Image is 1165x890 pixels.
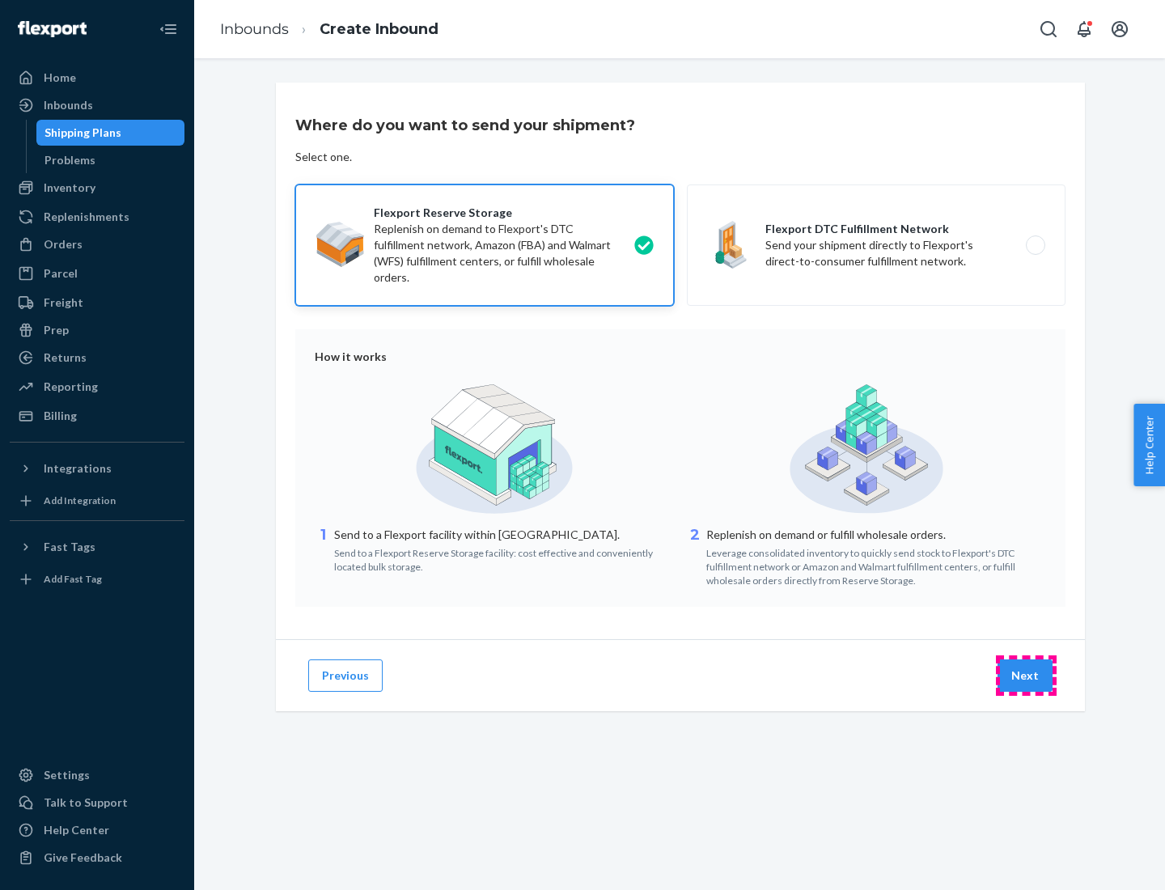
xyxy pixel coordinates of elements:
div: How it works [315,349,1046,365]
button: Open Search Box [1032,13,1065,45]
div: Give Feedback [44,850,122,866]
button: Next [998,659,1053,692]
a: Settings [10,762,184,788]
button: Open account menu [1104,13,1136,45]
div: Settings [44,767,90,783]
div: Add Fast Tag [44,572,102,586]
ol: breadcrumbs [207,6,451,53]
div: Inventory [44,180,95,196]
a: Reporting [10,374,184,400]
div: Shipping Plans [44,125,121,141]
div: Send to a Flexport Reserve Storage facility: cost effective and conveniently located bulk storage. [334,543,674,574]
button: Fast Tags [10,534,184,560]
div: Freight [44,295,83,311]
p: Send to a Flexport facility within [GEOGRAPHIC_DATA]. [334,527,674,543]
a: Freight [10,290,184,316]
a: Replenishments [10,204,184,230]
div: Home [44,70,76,86]
div: Reporting [44,379,98,395]
button: Give Feedback [10,845,184,871]
a: Billing [10,403,184,429]
div: Prep [44,322,69,338]
div: Add Integration [44,494,116,507]
a: Prep [10,317,184,343]
button: Integrations [10,456,184,481]
div: Leverage consolidated inventory to quickly send stock to Flexport's DTC fulfillment network or Am... [706,543,1046,587]
button: Close Navigation [152,13,184,45]
p: Replenish on demand or fulfill wholesale orders. [706,527,1046,543]
button: Help Center [1133,404,1165,486]
div: Help Center [44,822,109,838]
a: Returns [10,345,184,371]
a: Talk to Support [10,790,184,816]
div: 1 [315,525,331,574]
a: Parcel [10,261,184,286]
div: Problems [44,152,95,168]
a: Add Fast Tag [10,566,184,592]
div: 2 [687,525,703,587]
a: Help Center [10,817,184,843]
img: Flexport logo [18,21,87,37]
h3: Where do you want to send your shipment? [295,115,635,136]
div: Select one. [295,149,352,165]
a: Inbounds [10,92,184,118]
a: Problems [36,147,185,173]
a: Create Inbound [320,20,438,38]
div: Talk to Support [44,795,128,811]
a: Inbounds [220,20,289,38]
div: Returns [44,350,87,366]
div: Orders [44,236,83,252]
div: Parcel [44,265,78,282]
a: Shipping Plans [36,120,185,146]
div: Integrations [44,460,112,477]
button: Previous [308,659,383,692]
a: Orders [10,231,184,257]
a: Inventory [10,175,184,201]
div: Inbounds [44,97,93,113]
button: Open notifications [1068,13,1100,45]
div: Fast Tags [44,539,95,555]
a: Home [10,65,184,91]
div: Billing [44,408,77,424]
a: Add Integration [10,488,184,514]
div: Replenishments [44,209,129,225]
